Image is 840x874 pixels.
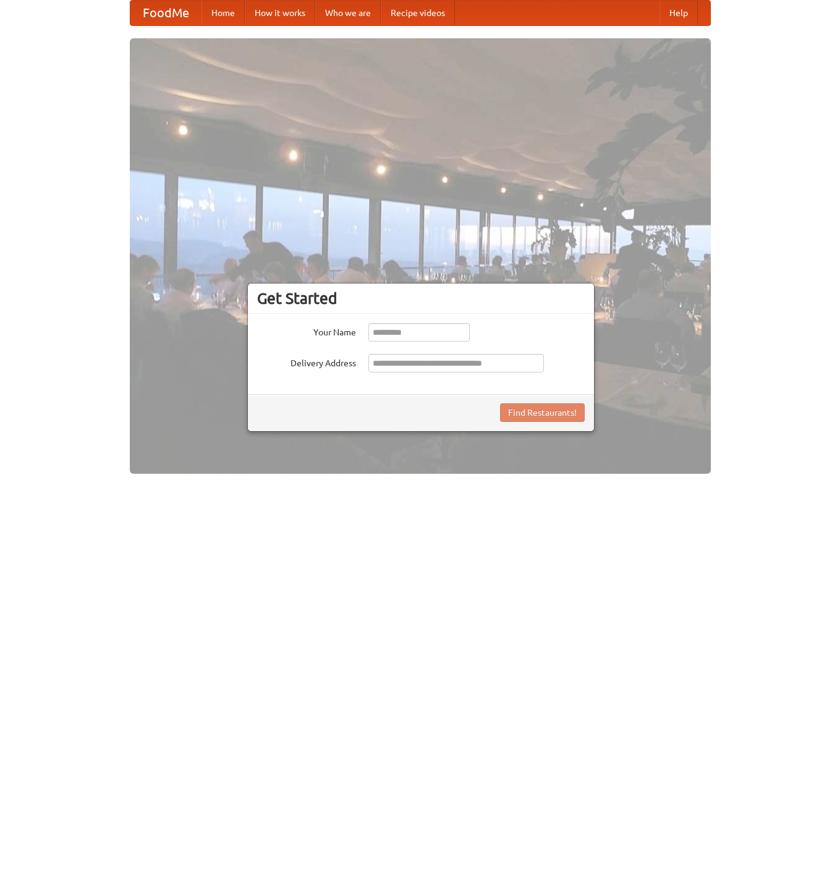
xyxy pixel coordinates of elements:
[257,323,356,338] label: Your Name
[315,1,381,25] a: Who we are
[500,403,585,422] button: Find Restaurants!
[245,1,315,25] a: How it works
[660,1,698,25] a: Help
[257,289,585,308] h3: Get Started
[130,1,202,25] a: FoodMe
[202,1,245,25] a: Home
[257,354,356,369] label: Delivery Address
[381,1,455,25] a: Recipe videos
